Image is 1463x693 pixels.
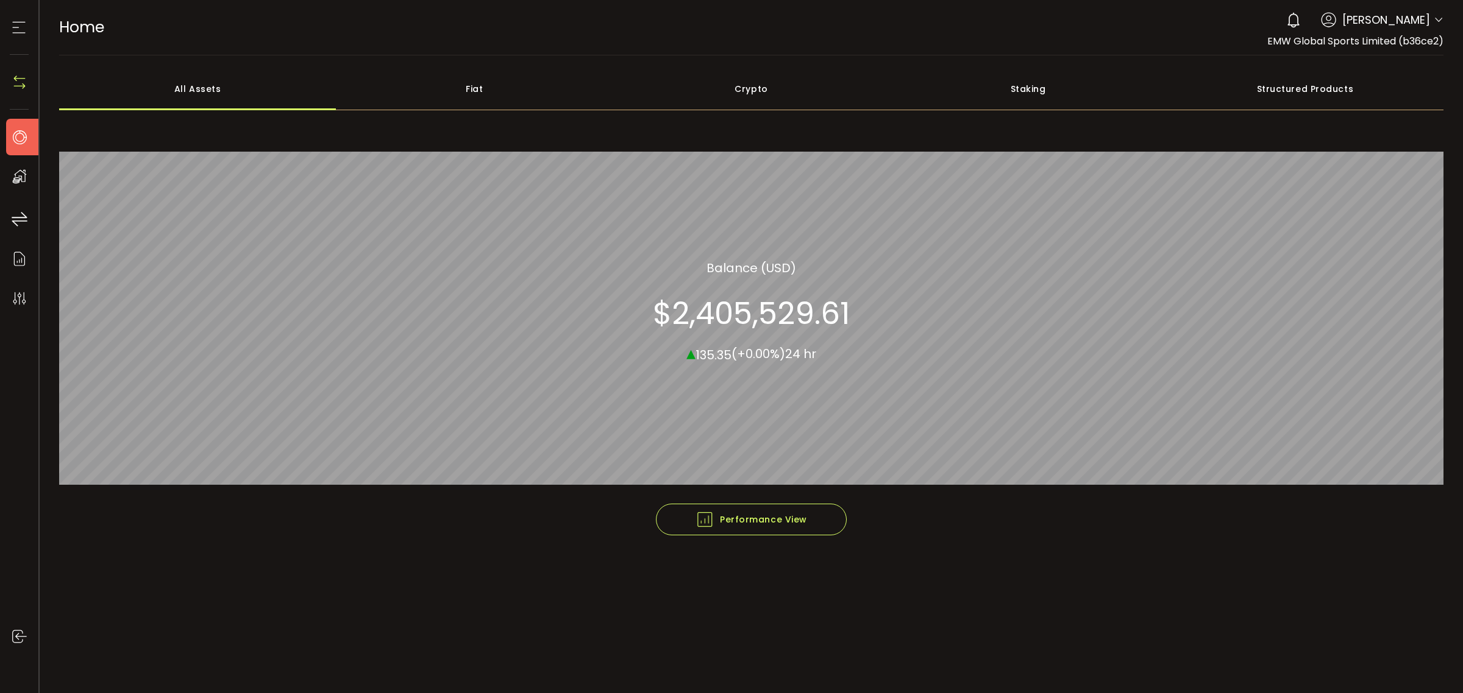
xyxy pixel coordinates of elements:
[785,345,816,362] span: 24 hr
[1402,635,1463,693] iframe: Chat Widget
[707,258,796,276] section: Balance (USD)
[1267,34,1443,48] span: EMW Global Sports Limited (b36ce2)
[696,346,731,363] span: 135.35
[59,68,336,110] div: All Assets
[10,73,29,91] img: N4P5cjLOiQAAAABJRU5ErkJggg==
[731,345,785,362] span: (+0.00%)
[1342,12,1430,28] span: [PERSON_NAME]
[336,68,613,110] div: Fiat
[890,68,1167,110] div: Staking
[686,339,696,365] span: ▴
[1167,68,1443,110] div: Structured Products
[656,504,847,535] button: Performance View
[59,16,104,38] span: Home
[696,510,807,529] span: Performance View
[653,295,850,331] section: $2,405,529.61
[613,68,889,110] div: Crypto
